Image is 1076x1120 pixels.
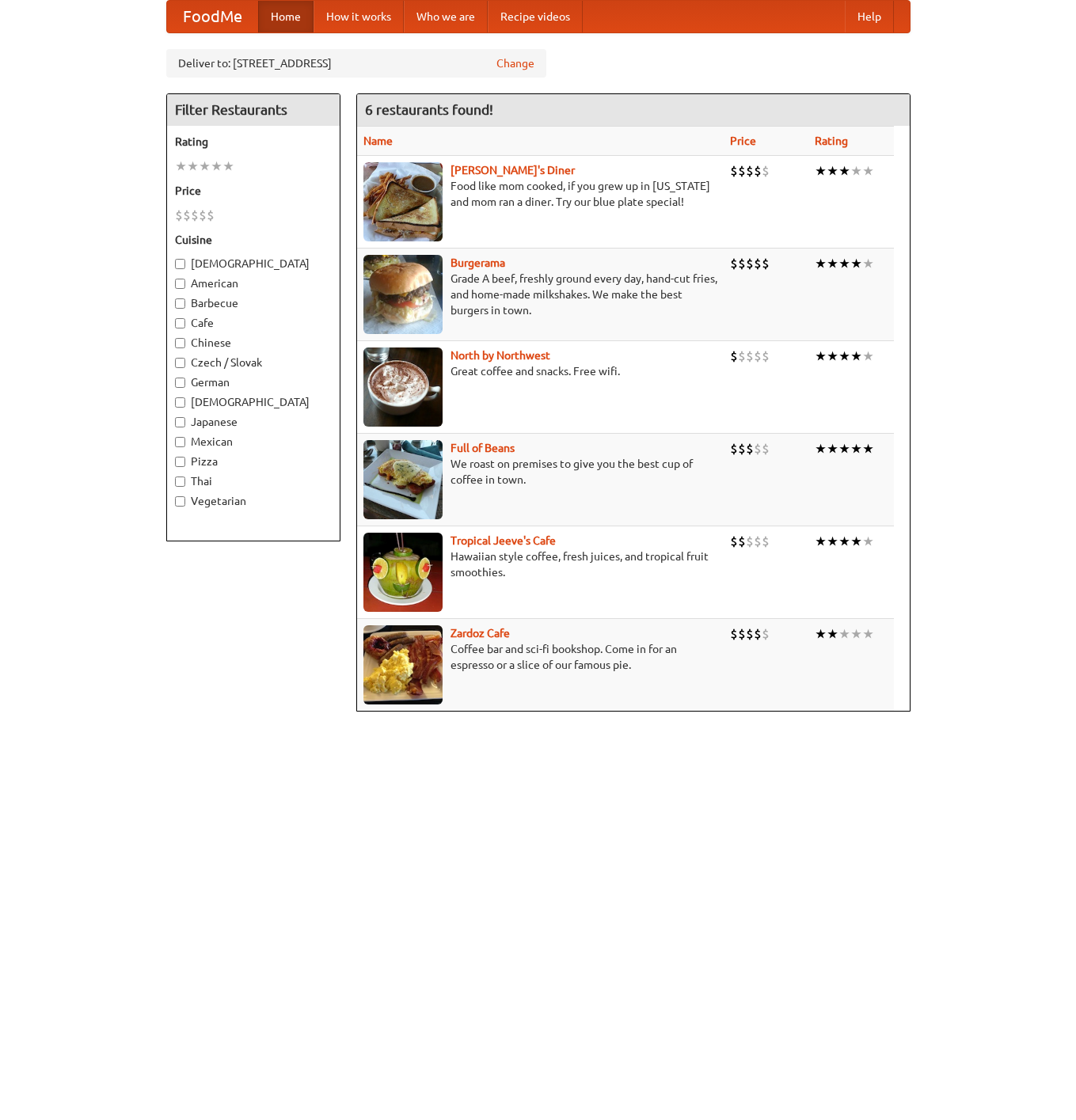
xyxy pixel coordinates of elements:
[850,347,862,365] li: ★
[850,255,862,272] li: ★
[199,207,207,224] li: $
[754,162,762,180] li: $
[451,256,505,269] a: Burgerama
[363,162,443,241] img: sallys.jpg
[175,134,332,150] h5: Rating
[815,533,827,550] li: ★
[838,162,850,180] li: ★
[827,440,838,457] li: ★
[363,363,717,379] p: Great coffee and snacks. Free wifi.
[730,625,738,643] li: $
[363,533,443,612] img: jeeves.jpg
[762,440,770,457] li: $
[365,102,493,117] ng-pluralize: 6 restaurants found!
[730,440,738,457] li: $
[175,378,185,388] input: German
[496,55,534,71] a: Change
[451,442,515,454] a: Full of Beans
[363,178,717,210] p: Food like mom cooked, if you grew up in [US_STATE] and mom ran a diner. Try our blue plate special!
[730,135,756,147] a: Price
[746,625,754,643] li: $
[451,164,575,177] b: [PERSON_NAME]'s Diner
[827,625,838,643] li: ★
[738,162,746,180] li: $
[314,1,404,32] a: How it works
[175,275,332,291] label: American
[746,533,754,550] li: $
[451,349,550,362] a: North by Northwest
[762,347,770,365] li: $
[175,476,185,487] input: Thai
[754,347,762,365] li: $
[754,440,762,457] li: $
[862,533,874,550] li: ★
[222,158,234,175] li: ★
[211,158,222,175] li: ★
[363,135,393,147] a: Name
[838,440,850,457] li: ★
[738,347,746,365] li: $
[838,533,850,550] li: ★
[754,533,762,550] li: $
[199,158,211,175] li: ★
[175,457,185,467] input: Pizza
[363,549,717,580] p: Hawaiian style coffee, fresh juices, and tropical fruit smoothies.
[175,183,332,199] h5: Price
[754,625,762,643] li: $
[451,534,556,547] b: Tropical Jeeve's Cafe
[838,625,850,643] li: ★
[862,347,874,365] li: ★
[845,1,894,32] a: Help
[754,255,762,272] li: $
[175,454,332,469] label: Pizza
[175,335,332,351] label: Chinese
[363,347,443,427] img: north.jpg
[827,347,838,365] li: ★
[363,440,443,519] img: beans.jpg
[488,1,583,32] a: Recipe videos
[451,627,510,640] b: Zardoz Cafe
[762,533,770,550] li: $
[730,162,738,180] li: $
[738,625,746,643] li: $
[862,625,874,643] li: ★
[730,255,738,272] li: $
[815,255,827,272] li: ★
[746,162,754,180] li: $
[363,456,717,488] p: We roast on premises to give you the best cup of coffee in town.
[175,338,185,348] input: Chinese
[730,347,738,365] li: $
[175,355,332,370] label: Czech / Slovak
[175,158,187,175] li: ★
[363,641,717,673] p: Coffee bar and sci-fi bookshop. Come in for an espresso or a slice of our famous pie.
[404,1,488,32] a: Who we are
[762,625,770,643] li: $
[850,533,862,550] li: ★
[175,397,185,408] input: [DEMOGRAPHIC_DATA]
[167,1,258,32] a: FoodMe
[850,440,862,457] li: ★
[850,162,862,180] li: ★
[827,255,838,272] li: ★
[746,347,754,365] li: $
[738,533,746,550] li: $
[838,347,850,365] li: ★
[175,473,332,489] label: Thai
[363,255,443,334] img: burgerama.jpg
[175,318,185,328] input: Cafe
[183,207,191,224] li: $
[166,49,546,78] div: Deliver to: [STREET_ADDRESS]
[175,496,185,507] input: Vegetarian
[746,440,754,457] li: $
[175,315,332,331] label: Cafe
[167,94,340,126] h4: Filter Restaurants
[862,162,874,180] li: ★
[363,625,443,704] img: zardoz.jpg
[815,625,827,643] li: ★
[175,394,332,410] label: [DEMOGRAPHIC_DATA]
[850,625,862,643] li: ★
[762,162,770,180] li: $
[175,298,185,309] input: Barbecue
[815,135,848,147] a: Rating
